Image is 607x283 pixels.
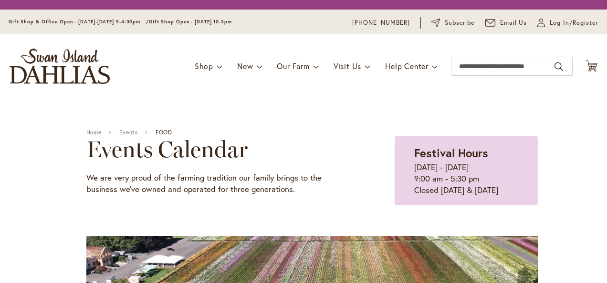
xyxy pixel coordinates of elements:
span: Email Us [500,18,527,28]
strong: Festival Hours [414,145,488,161]
a: Log In/Register [537,18,598,28]
p: [DATE] - [DATE] 9:00 am - 5:30 pm Closed [DATE] & [DATE] [414,162,518,196]
button: Search [555,59,563,74]
span: New [237,61,253,71]
a: Events [119,129,138,136]
span: Shop [195,61,213,71]
a: Email Us [485,18,527,28]
span: Visit Us [334,61,361,71]
span: Help Center [385,61,429,71]
span: Gift Shop Open - [DATE] 10-3pm [149,19,232,25]
span: Our Farm [277,61,309,71]
a: Home [86,129,101,136]
span: FOOD [156,129,172,136]
p: We are very proud of the farming tradition our family brings to the business we've owned and oper... [86,172,347,195]
span: Log In/Register [550,18,598,28]
h2: Events Calendar [86,136,347,162]
a: [PHONE_NUMBER] [352,18,410,28]
a: store logo [10,49,110,84]
a: Subscribe [431,18,475,28]
span: Subscribe [445,18,475,28]
span: Gift Shop & Office Open - [DATE]-[DATE] 9-4:30pm / [9,19,149,25]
